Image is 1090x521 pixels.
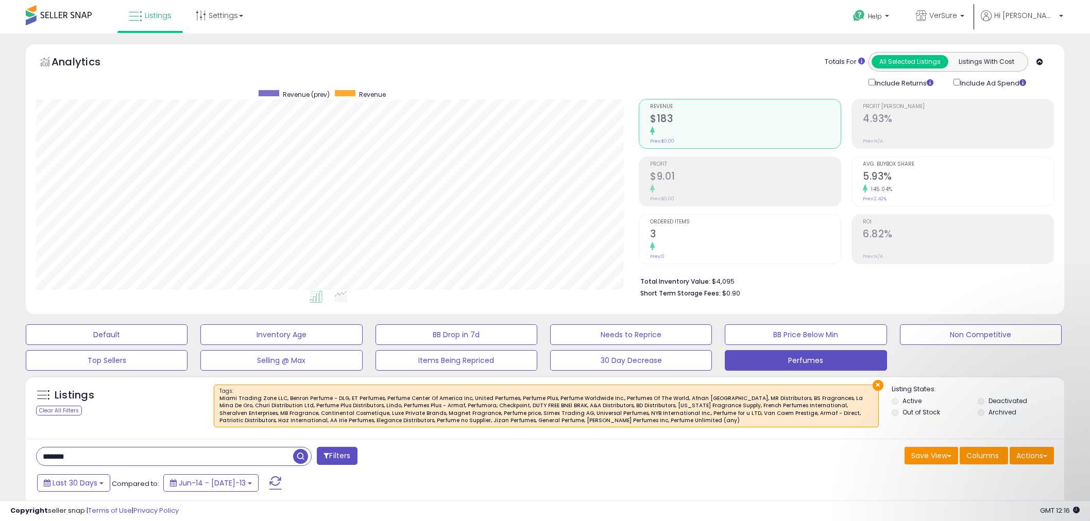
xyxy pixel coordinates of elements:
[868,12,882,21] span: Help
[26,350,188,371] button: Top Sellers
[179,478,246,488] span: Jun-14 - [DATE]-13
[861,77,946,89] div: Include Returns
[145,10,172,21] span: Listings
[359,90,386,99] span: Revenue
[825,57,865,67] div: Totals For
[283,90,330,99] span: Revenue (prev)
[872,55,948,68] button: All Selected Listings
[946,77,1043,89] div: Include Ad Spend
[55,388,94,403] h5: Listings
[929,10,957,21] span: VerSure
[863,253,883,259] small: Prev: N/A
[981,10,1063,33] a: Hi [PERSON_NAME]
[36,406,82,415] div: Clear All Filters
[863,162,1053,167] span: Avg. Buybox Share
[219,387,873,424] span: Tags :
[376,350,537,371] button: Items Being Repriced
[550,324,712,345] button: Needs to Reprice
[650,113,841,127] h2: $183
[650,162,841,167] span: Profit
[200,350,362,371] button: Selling @ Max
[725,350,887,371] button: Perfumes
[650,104,841,110] span: Revenue
[863,228,1053,242] h2: 6.82%
[902,396,922,405] label: Active
[853,9,865,22] i: Get Help
[863,138,883,144] small: Prev: N/A
[722,288,740,298] span: $0.90
[640,274,1046,287] li: $4,095
[892,385,1064,394] p: Listing States:
[989,408,1016,416] label: Archived
[200,324,362,345] button: Inventory Age
[219,395,873,424] div: Miami Trading Zone LLC, Benron Perfume - DLG, ET Perfumes, Perfume Center Of America Inc, United ...
[900,324,1062,345] button: Non Competitive
[650,253,665,259] small: Prev: 0
[863,219,1053,225] span: ROI
[867,185,893,193] small: 145.04%
[26,324,188,345] button: Default
[650,228,841,242] h2: 3
[994,10,1056,21] span: Hi [PERSON_NAME]
[650,219,841,225] span: Ordered Items
[53,478,97,488] span: Last 30 Days
[989,396,1027,405] label: Deactivated
[650,170,841,184] h2: $9.01
[863,104,1053,110] span: Profit [PERSON_NAME]
[650,138,674,144] small: Prev: $0.00
[112,479,159,489] span: Compared to:
[863,113,1053,127] h2: 4.93%
[863,196,887,202] small: Prev: 2.42%
[10,506,179,516] div: seller snap | |
[845,2,899,33] a: Help
[376,324,537,345] button: BB Drop in 7d
[650,196,674,202] small: Prev: $0.00
[163,474,259,492] button: Jun-14 - [DATE]-13
[902,408,940,416] label: Out of Stock
[640,277,710,286] b: Total Inventory Value:
[10,506,48,515] strong: Copyright
[863,170,1053,184] h2: 5.93%
[52,55,121,72] h5: Analytics
[88,506,132,515] a: Terms of Use
[725,324,887,345] button: BB Price Below Min
[317,447,357,465] button: Filters
[873,380,883,391] button: ×
[550,350,712,371] button: 30 Day Decrease
[640,289,721,298] b: Short Term Storage Fees:
[37,474,110,492] button: Last 30 Days
[948,55,1025,68] button: Listings With Cost
[133,506,179,515] a: Privacy Policy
